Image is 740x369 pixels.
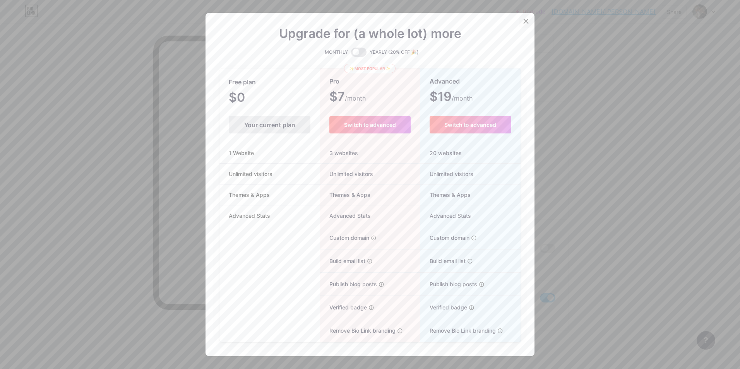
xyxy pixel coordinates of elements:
[219,149,263,157] span: 1 Website
[320,143,420,164] div: 3 websites
[320,212,371,220] span: Advanced Stats
[329,75,339,88] span: Pro
[329,92,366,103] span: $7
[320,326,396,335] span: Remove Bio Link branding
[219,191,279,199] span: Themes & Apps
[452,94,473,103] span: /month
[430,75,460,88] span: Advanced
[320,191,370,199] span: Themes & Apps
[430,116,511,133] button: Switch to advanced
[219,170,282,178] span: Unlimited visitors
[370,48,419,56] span: YEARLY (20% OFF 🎉)
[320,234,369,242] span: Custom domain
[320,257,365,265] span: Build email list
[320,280,377,288] span: Publish blog posts
[320,170,373,178] span: Unlimited visitors
[420,257,466,265] span: Build email list
[420,212,471,220] span: Advanced Stats
[329,116,410,133] button: Switch to advanced
[344,64,396,73] div: ✨ Most popular ✨
[345,94,366,103] span: /month
[219,212,279,220] span: Advanced Stats
[229,75,256,89] span: Free plan
[420,280,477,288] span: Publish blog posts
[325,48,348,56] span: MONTHLY
[420,234,469,242] span: Custom domain
[320,303,367,311] span: Verified badge
[420,303,467,311] span: Verified badge
[229,116,310,133] div: Your current plan
[420,170,473,178] span: Unlimited visitors
[420,191,471,199] span: Themes & Apps
[420,143,521,164] div: 20 websites
[420,326,496,335] span: Remove Bio Link branding
[430,92,473,103] span: $19
[229,93,266,104] span: $0
[279,29,461,38] span: Upgrade for (a whole lot) more
[344,121,396,128] span: Switch to advanced
[444,121,496,128] span: Switch to advanced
